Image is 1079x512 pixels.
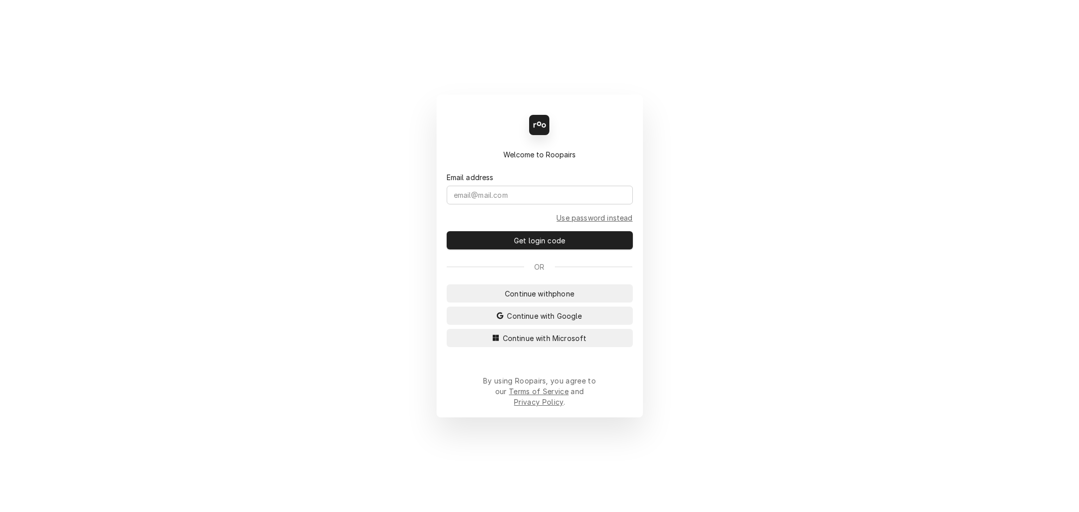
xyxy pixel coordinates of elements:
button: Continue withphone [447,284,633,303]
div: Welcome to Roopairs [447,149,633,160]
button: Get login code [447,231,633,249]
span: Continue with Microsoft [501,333,589,344]
input: email@mail.com [447,186,633,204]
a: Terms of Service [509,387,569,396]
span: Continue with phone [503,288,576,299]
button: Continue with Microsoft [447,329,633,347]
label: Email address [447,172,494,183]
span: Continue with Google [505,311,584,321]
div: Or [447,262,633,272]
a: Privacy Policy [514,398,563,406]
button: Continue with Google [447,307,633,325]
div: By using Roopairs, you agree to our and . [483,375,596,407]
span: Get login code [512,235,567,246]
a: Go to Email and password form [556,212,632,223]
